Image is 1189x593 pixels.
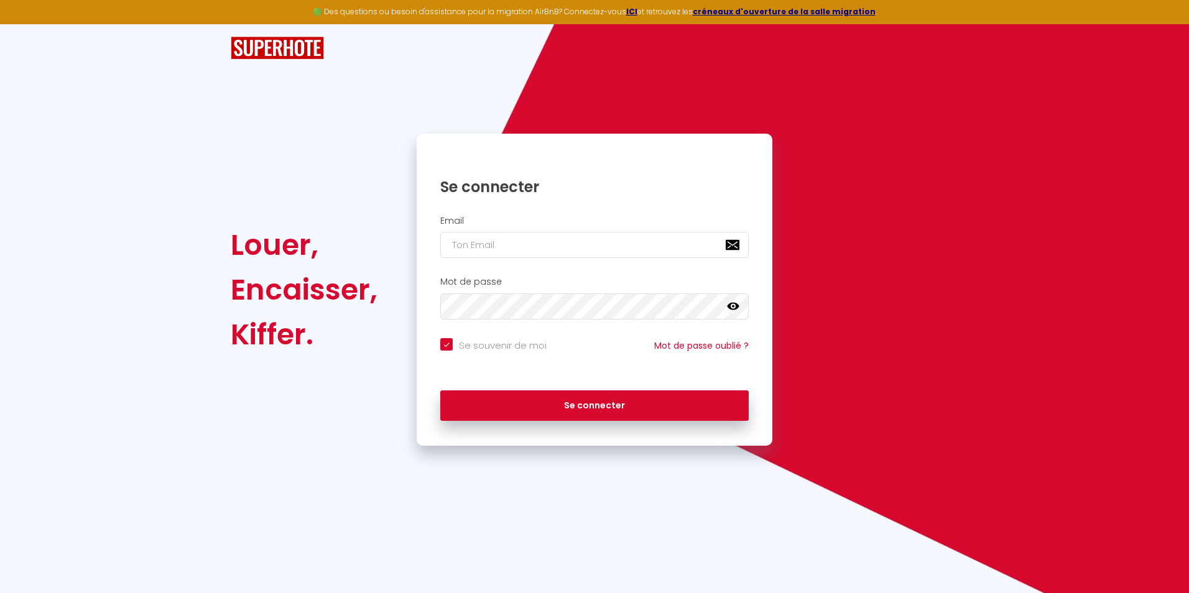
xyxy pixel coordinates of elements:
[231,312,377,357] div: Kiffer.
[440,277,749,287] h2: Mot de passe
[440,216,749,226] h2: Email
[693,6,876,17] a: créneaux d'ouverture de la salle migration
[231,223,377,267] div: Louer,
[231,267,377,312] div: Encaisser,
[440,390,749,421] button: Se connecter
[440,232,749,258] input: Ton Email
[626,6,637,17] a: ICI
[654,339,749,352] a: Mot de passe oublié ?
[440,177,749,196] h1: Se connecter
[231,37,324,60] img: SuperHote logo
